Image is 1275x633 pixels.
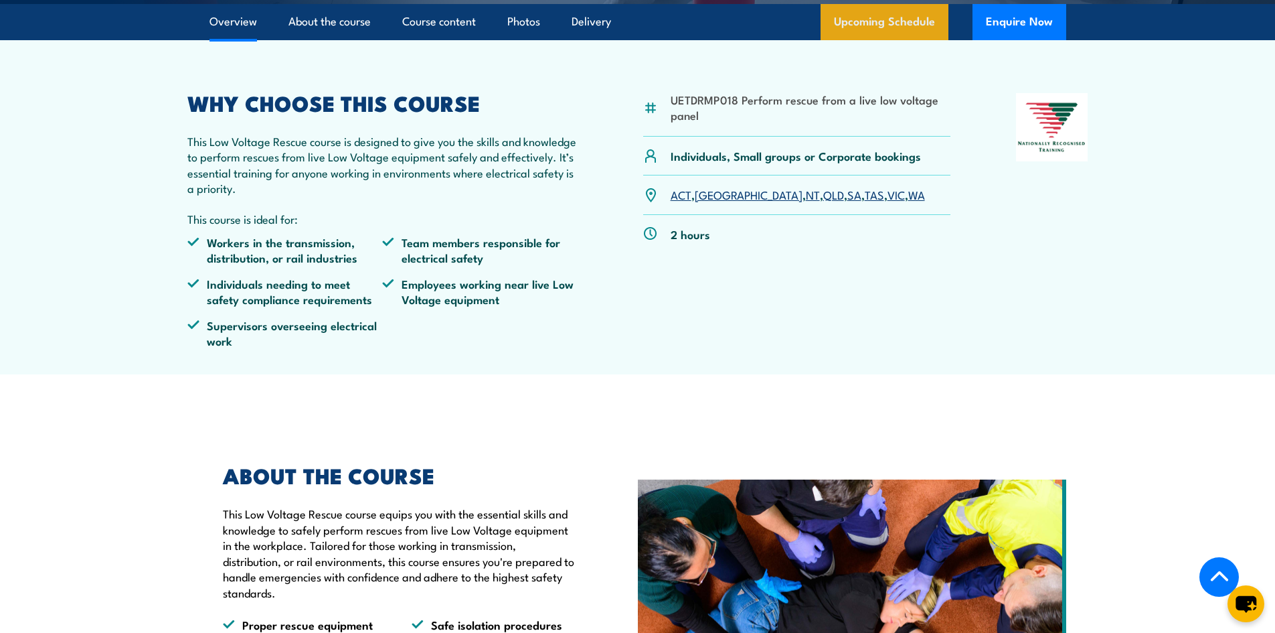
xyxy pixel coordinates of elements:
[847,186,861,202] a: SA
[382,234,578,266] li: Team members responsible for electrical safety
[972,4,1066,40] button: Enquire Now
[209,4,257,40] a: Overview
[671,92,951,123] li: UETDRMP018 Perform rescue from a live low voltage panel
[507,4,540,40] a: Photos
[865,186,884,202] a: TAS
[1227,585,1264,622] button: chat-button
[887,186,905,202] a: VIC
[223,506,576,600] p: This Low Voltage Rescue course equips you with the essential skills and knowledge to safely perfo...
[806,186,820,202] a: NT
[187,234,383,266] li: Workers in the transmission, distribution, or rail industries
[823,186,844,202] a: QLD
[671,187,925,202] p: , , , , , , ,
[223,466,576,484] h2: ABOUT THE COURSE
[671,186,691,202] a: ACT
[671,148,921,163] p: Individuals, Small groups or Corporate bookings
[288,4,371,40] a: About the course
[1016,93,1088,161] img: Nationally Recognised Training logo.
[671,226,710,242] p: 2 hours
[187,93,578,112] h2: WHY CHOOSE THIS COURSE
[382,276,578,307] li: Employees working near live Low Voltage equipment
[908,186,925,202] a: WA
[572,4,611,40] a: Delivery
[821,4,948,40] a: Upcoming Schedule
[187,211,578,226] p: This course is ideal for:
[402,4,476,40] a: Course content
[187,276,383,307] li: Individuals needing to meet safety compliance requirements
[187,318,383,349] li: Supervisors overseeing electrical work
[695,186,802,202] a: [GEOGRAPHIC_DATA]
[187,133,578,196] p: This Low Voltage Rescue course is designed to give you the skills and knowledge to perform rescue...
